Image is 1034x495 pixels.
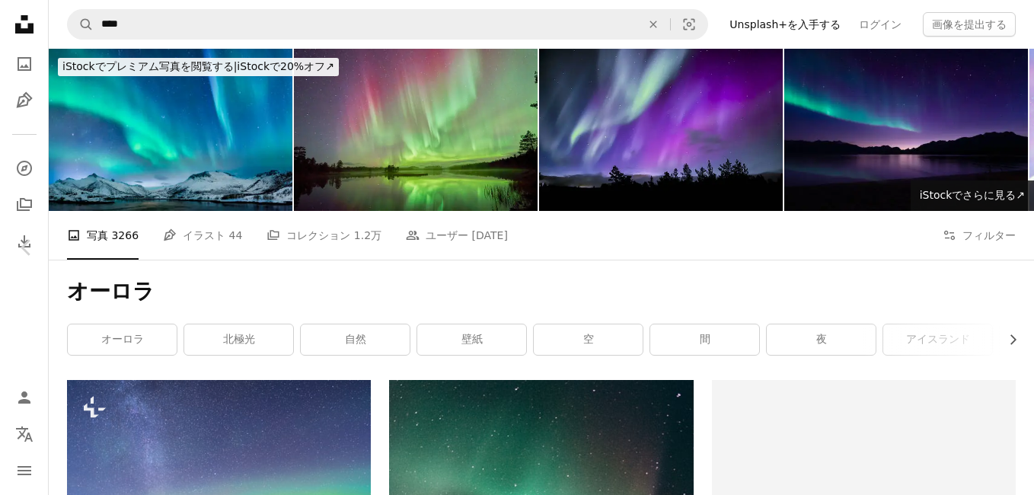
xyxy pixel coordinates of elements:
[720,12,850,37] a: Unsplash+を入手する
[9,49,40,79] a: 写真
[49,49,292,211] img: ロフォーテンの雪山の上の暗い夜空にオーロラのボレアリス
[67,278,1016,305] h1: オーロラ
[981,174,1034,321] a: 次へ
[9,153,40,184] a: 探す
[999,324,1016,355] button: リストを右にスクロールする
[767,324,876,355] a: 夜
[911,180,1034,211] a: iStockでさらに見る↗
[354,227,381,244] span: 1.2万
[784,49,1028,211] img: テアナウ湖のサザンライト。
[472,227,508,244] span: [DATE]
[266,211,381,260] a: コレクション 1.2万
[62,60,334,72] span: iStockで20%オフ ↗
[671,10,707,39] button: ビジュアル検索
[406,211,508,260] a: ユーザー [DATE]
[229,227,243,244] span: 44
[62,60,237,72] span: iStockでプレミアム写真を閲覧する |
[9,85,40,116] a: イラスト
[539,49,783,211] img: ラップランドの夜空にオーロラ、夜景。
[534,324,643,355] a: 空
[9,455,40,486] button: メニュー
[49,49,348,85] a: iStockでプレミアム写真を閲覧する|iStockで20%オフ↗
[294,49,538,211] img: スウェーデンのレイヴォ自然保護区のオーロラ
[68,10,94,39] button: Unsplashで検索する
[301,324,410,355] a: 自然
[163,211,242,260] a: イラスト 44
[184,324,293,355] a: 北極光
[417,324,526,355] a: 壁紙
[67,9,708,40] form: サイト内でビジュアルを探す
[920,189,1025,201] span: iStockでさらに見る ↗
[68,324,177,355] a: オーロラ
[850,12,911,37] a: ログイン
[67,474,371,488] a: 満天の星空の下で雪に覆われた斜面の上に立つ人
[650,324,759,355] a: 間
[9,419,40,449] button: 言語
[943,211,1016,260] button: フィルター
[9,382,40,413] a: ログイン / 登録する
[637,10,670,39] button: 全てクリア
[883,324,992,355] a: アイスランド
[923,12,1016,37] button: 画像を提出する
